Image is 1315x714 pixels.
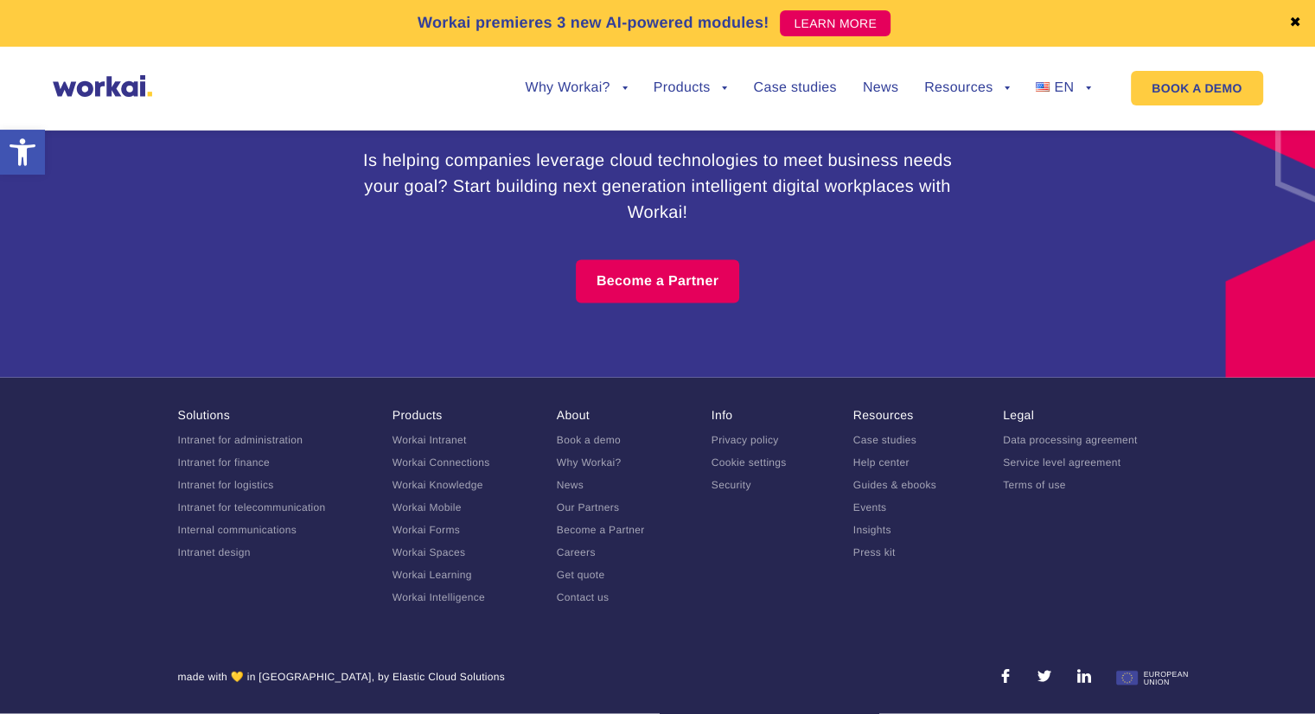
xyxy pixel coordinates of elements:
[1003,479,1066,491] a: Terms of use
[753,81,836,95] a: Case studies
[654,81,728,95] a: Products
[178,546,251,558] a: Intranet design
[393,408,443,422] a: Products
[712,408,733,422] a: Info
[393,524,460,536] a: Workai Forms
[178,456,270,469] a: Intranet for finance
[393,434,467,446] a: Workai Intranet
[853,546,896,558] a: Press kit
[1054,80,1074,95] span: EN
[178,479,274,491] a: Intranet for logistics
[178,501,326,513] a: Intranet for telecommunication
[355,148,961,226] h3: Is helping companies leverage cloud technologies to meet business needs your goal? Start building...
[393,456,490,469] a: Workai Connections
[557,456,622,469] a: Why Workai?
[178,524,297,536] a: Internal communications
[1003,456,1120,469] a: Service level agreement
[557,408,590,422] a: About
[418,11,769,35] p: Workai premieres 3 new AI-powered modules!
[9,565,476,705] iframe: Popup CTA
[393,501,462,513] a: Workai Mobile
[525,81,627,95] a: Why Workai?
[576,260,739,303] a: Become a Partner
[557,591,610,603] a: Contact us
[712,479,751,491] a: Security
[853,408,914,422] a: Resources
[1003,408,1034,422] a: Legal
[557,546,596,558] a: Careers
[393,546,466,558] a: Workai Spaces
[853,501,887,513] a: Events
[178,408,230,422] a: Solutions
[557,479,584,491] a: News
[1289,16,1301,30] a: ✖
[557,569,605,581] a: Get quote
[1003,434,1137,446] a: Data processing agreement
[780,10,890,36] a: LEARN MORE
[1131,71,1262,105] a: BOOK A DEMO
[853,456,910,469] a: Help center
[557,501,620,513] a: Our Partners
[393,479,483,491] a: Workai Knowledge
[853,479,936,491] a: Guides & ebooks
[557,434,621,446] a: Book a demo
[178,434,303,446] a: Intranet for administration
[853,524,891,536] a: Insights
[863,81,898,95] a: News
[712,456,787,469] a: Cookie settings
[924,81,1010,95] a: Resources
[712,434,779,446] a: Privacy policy
[557,524,645,536] a: Become a Partner
[853,434,916,446] a: Case studies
